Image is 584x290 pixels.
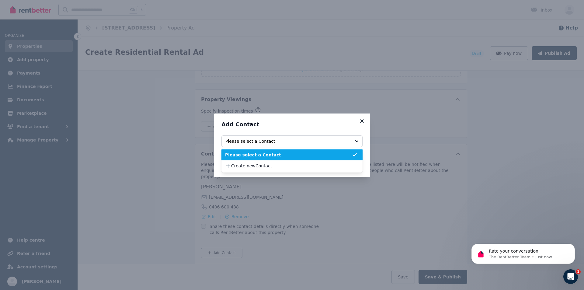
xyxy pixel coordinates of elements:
span: Please select a Contact [225,152,352,158]
span: Create new Contact [231,163,352,169]
iframe: Intercom live chat [563,269,578,284]
ul: Please select a Contact [221,148,363,173]
button: Please select a Contact [221,135,363,147]
span: 1 [576,269,581,274]
h3: Add Contact [221,121,363,128]
span: Please select a Contact [225,138,350,144]
iframe: Intercom notifications message [462,231,584,274]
